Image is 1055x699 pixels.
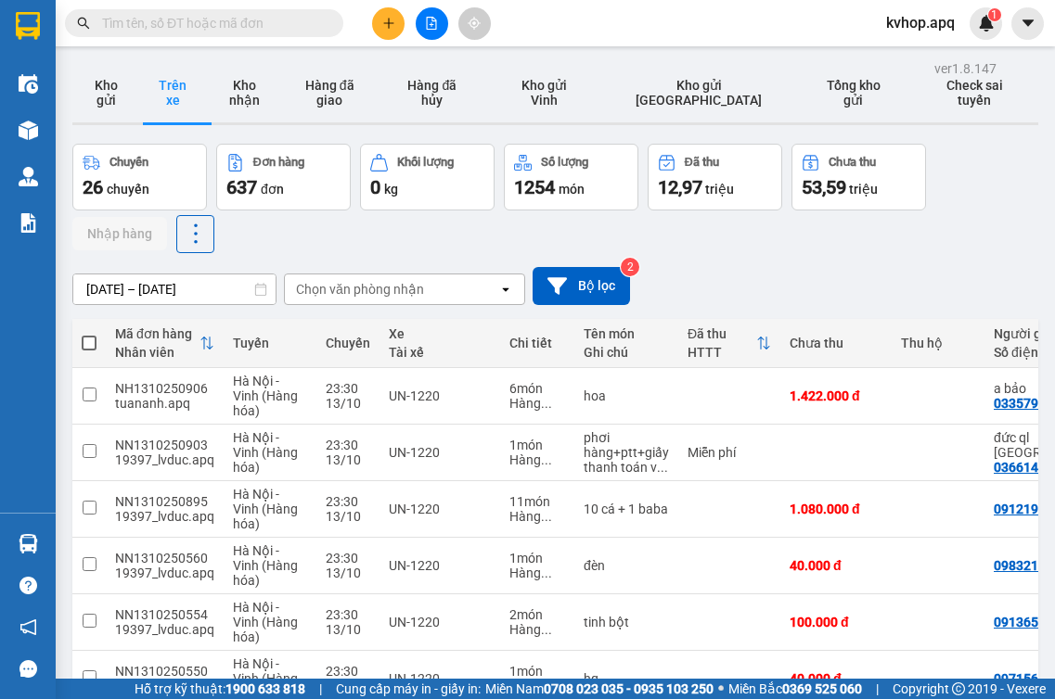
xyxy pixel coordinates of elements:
span: đơn [261,182,284,197]
div: 13/10 [326,452,370,467]
span: chuyến [107,182,149,197]
strong: 0369 525 060 [782,681,862,696]
th: Toggle SortBy [106,319,224,368]
div: UN-1220 [389,671,491,686]
span: ... [541,566,552,580]
div: Hàng thông thường [509,396,565,411]
div: 13/10 [326,566,370,580]
div: UN-1220 [389,502,491,516]
div: 19397_lvduc.apq [115,566,214,580]
button: Bộ lọc [533,267,630,305]
div: Chi tiết [509,336,565,350]
div: UN-1220 [389,558,491,573]
span: 1254 [514,176,555,198]
div: Chuyến [109,156,148,169]
div: 23:30 [326,494,370,509]
div: 1.080.000 đ [790,502,882,516]
div: ver 1.8.147 [934,58,997,79]
span: Hà Nội - Vinh (Hàng hóa) [233,543,298,588]
div: Chưa thu [829,156,876,169]
span: 12,97 [658,176,702,198]
div: NN1310250903 [115,438,214,452]
button: caret-down [1011,7,1044,40]
div: Đơn hàng [253,156,304,169]
button: plus [372,7,405,40]
div: Hàng thông thường [509,452,565,467]
div: 23:30 [326,381,370,396]
div: 6 món [509,381,565,396]
span: copyright [952,682,965,695]
button: Chưa thu53,59 triệu [791,144,926,210]
div: Tên món [584,326,669,341]
span: 637 [226,176,257,198]
div: Hàng thông thường [509,679,565,693]
button: Trên xe [139,63,206,122]
span: Hà Nội - Vinh (Hàng hóa) [233,487,298,531]
img: warehouse-icon [19,74,38,94]
span: file-add [425,17,438,30]
img: warehouse-icon [19,534,38,553]
span: ... [657,460,668,475]
div: 19397_lvduc.apq [115,509,214,524]
div: Hàng thông thường [509,622,565,637]
span: ... [541,679,552,693]
div: NN1310250560 [115,551,214,566]
div: 40.000 đ [790,671,882,686]
div: Ghi chú [584,345,669,360]
span: Hà Nội - Vinh (Hàng hóa) [233,430,298,475]
span: ... [541,509,552,524]
button: Chuyến26chuyến [72,144,207,210]
span: | [319,679,322,699]
span: 1 [991,8,997,21]
span: Hàng đã hủy [405,78,460,108]
svg: open [498,282,513,297]
div: Xe [389,326,491,341]
span: notification [19,618,37,636]
span: kg [384,182,398,197]
div: 23:30 [326,438,370,452]
div: 10 cá + 1 baba [584,502,669,516]
button: Nhập hàng [72,217,167,250]
div: Thu hộ [901,336,975,350]
img: warehouse-icon [19,121,38,140]
span: | [876,679,879,699]
div: UN-1220 [389,615,491,629]
div: Miễn phí [688,445,771,460]
div: UN-1220 [389,445,491,460]
span: caret-down [1020,15,1036,32]
div: tinh bột [584,615,669,629]
span: Hỗ trợ kỹ thuật: [135,679,305,699]
span: Hà Nội - Vinh (Hàng hóa) [233,600,298,644]
span: 0 [370,176,380,198]
div: Số lượng [541,156,588,169]
img: warehouse-icon [19,167,38,186]
span: 26 [83,176,103,198]
div: NN1310250895 [115,494,214,509]
span: ... [541,622,552,637]
span: món [559,182,585,197]
div: 1 món [509,551,565,566]
div: Đã thu [685,156,719,169]
button: Kho gửi [72,63,139,122]
div: hoa [584,388,669,403]
button: aim [458,7,491,40]
span: Cung cấp máy in - giấy in: [336,679,481,699]
span: Hà Nội - Vinh (Hàng hóa) [233,374,298,418]
div: NN1310250554 [115,607,214,622]
div: 13/10 [326,509,370,524]
span: Miền Nam [485,679,714,699]
span: ⚪️ [718,685,724,693]
sup: 1 [988,8,1001,21]
div: NN1310250550 [115,664,214,679]
div: Hàng thông thường [509,566,565,580]
div: 1.422.000 đ [790,388,882,403]
span: message [19,660,37,678]
div: 23:30 [326,551,370,566]
div: 11 món [509,494,565,509]
div: 19397_lvduc.apq [115,679,214,693]
span: ... [541,452,552,467]
button: Đã thu12,97 triệu [648,144,782,210]
span: Check sai tuyến [938,78,1010,108]
div: 1 món [509,664,565,679]
img: solution-icon [19,213,38,233]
